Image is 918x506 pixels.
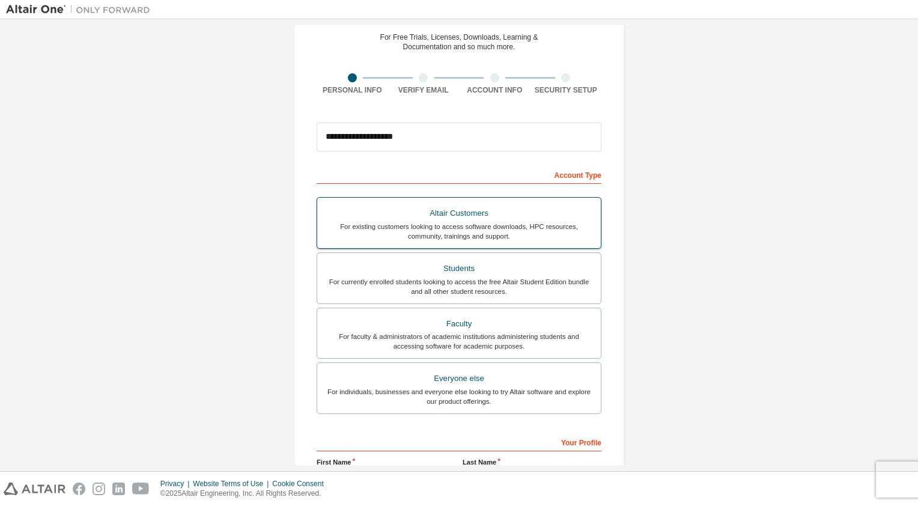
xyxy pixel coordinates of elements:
[463,457,601,467] label: Last Name
[6,4,156,16] img: Altair One
[317,432,601,451] div: Your Profile
[193,479,272,489] div: Website Terms of Use
[324,315,594,332] div: Faculty
[388,85,460,95] div: Verify Email
[272,479,330,489] div: Cookie Consent
[317,85,388,95] div: Personal Info
[93,483,105,495] img: instagram.svg
[459,85,530,95] div: Account Info
[160,489,331,499] p: © 2025 Altair Engineering, Inc. All Rights Reserved.
[4,483,65,495] img: altair_logo.svg
[132,483,150,495] img: youtube.svg
[324,370,594,387] div: Everyone else
[366,11,552,25] div: Create an Altair One Account
[530,85,602,95] div: Security Setup
[324,277,594,296] div: For currently enrolled students looking to access the free Altair Student Edition bundle and all ...
[73,483,85,495] img: facebook.svg
[324,222,594,241] div: For existing customers looking to access software downloads, HPC resources, community, trainings ...
[160,479,193,489] div: Privacy
[112,483,125,495] img: linkedin.svg
[317,457,455,467] label: First Name
[380,32,538,52] div: For Free Trials, Licenses, Downloads, Learning & Documentation and so much more.
[324,387,594,406] div: For individuals, businesses and everyone else looking to try Altair software and explore our prod...
[324,332,594,351] div: For faculty & administrators of academic institutions administering students and accessing softwa...
[317,165,601,184] div: Account Type
[324,205,594,222] div: Altair Customers
[324,260,594,277] div: Students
